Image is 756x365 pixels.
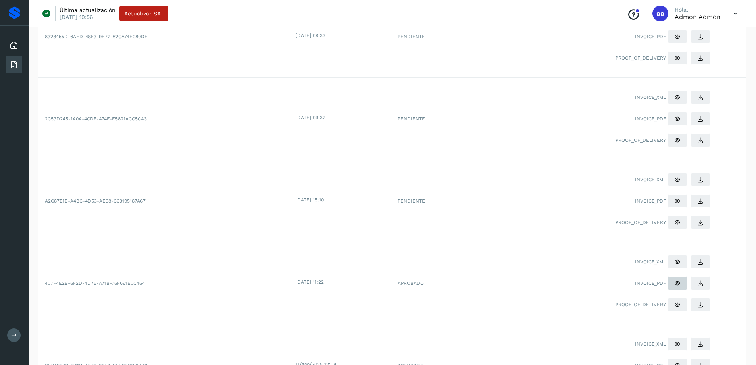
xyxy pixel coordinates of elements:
[635,115,666,122] span: INVOICE_PDF
[635,33,666,40] span: INVOICE_PDF
[635,340,666,348] span: INVOICE_XML
[6,56,22,73] div: Facturas
[296,32,390,39] div: [DATE] 09:33
[391,78,479,160] td: PENDIENTE
[635,280,666,287] span: INVOICE_PDF
[38,78,294,160] td: 2C53D245-1A0A-4CDE-A74E-E5821ACC5CA3
[635,94,666,101] span: INVOICE_XML
[635,197,666,205] span: INVOICE_PDF
[616,137,666,144] span: PROOF_OF_DELIVERY
[60,6,115,14] p: Última actualización
[38,160,294,242] td: A2C87E1B-A4BC-4D53-AE38-C63195187A67
[616,301,666,308] span: PROOF_OF_DELIVERY
[635,258,666,265] span: INVOICE_XML
[675,6,721,13] p: Hola,
[119,6,168,21] button: Actualizar SAT
[124,11,164,16] span: Actualizar SAT
[616,219,666,226] span: PROOF_OF_DELIVERY
[296,278,390,286] div: [DATE] 11:22
[60,14,93,21] p: [DATE] 10:56
[675,13,721,21] p: admon admon
[6,37,22,54] div: Inicio
[38,242,294,324] td: 407F4E2B-6F2D-4D75-A71B-76F661E0C464
[616,54,666,62] span: PROOF_OF_DELIVERY
[296,114,390,121] div: [DATE] 09:32
[635,176,666,183] span: INVOICE_XML
[296,196,390,203] div: [DATE] 15:10
[391,242,479,324] td: APROBADO
[391,160,479,242] td: PENDIENTE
